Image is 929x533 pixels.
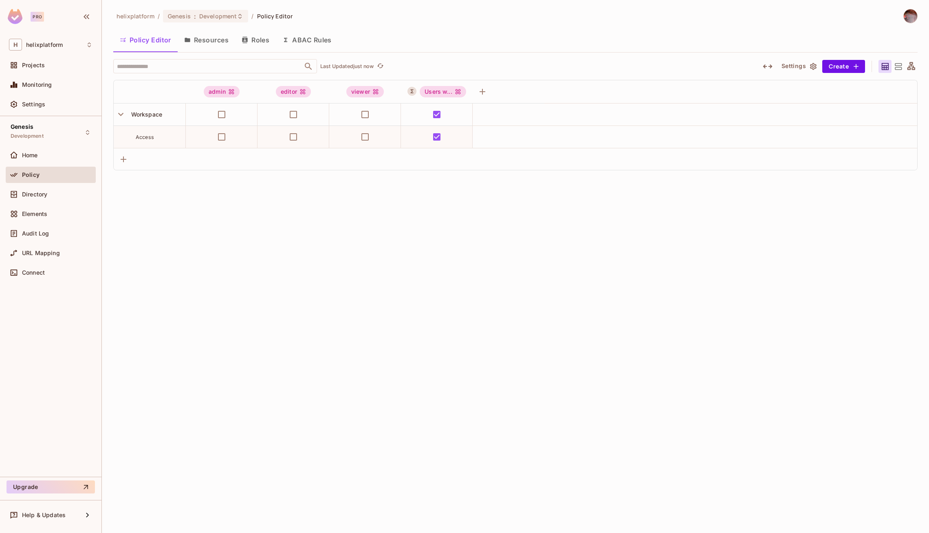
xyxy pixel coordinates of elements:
img: David Earl [904,9,917,23]
span: Policy Editor [257,12,293,20]
span: Click to refresh data [374,62,385,71]
button: Open [303,61,314,72]
div: Pro [31,12,44,22]
div: admin [204,86,240,97]
span: Genesis [11,123,33,130]
span: H [9,39,22,51]
button: Settings [778,60,819,73]
button: ABAC Rules [276,30,338,50]
span: Directory [22,191,47,198]
span: Monitoring [22,81,52,88]
span: URL Mapping [22,250,60,256]
button: refresh [375,62,385,71]
li: / [158,12,160,20]
span: Policy [22,172,40,178]
div: editor [276,86,311,97]
span: Workspace: helixplatform [26,42,63,48]
img: SReyMgAAAABJRU5ErkJggg== [8,9,22,24]
button: Policy Editor [113,30,178,50]
p: Last Updated just now [320,63,374,70]
div: Users w... [420,86,466,97]
button: Resources [178,30,235,50]
span: Audit Log [22,230,49,237]
div: viewer [346,86,384,97]
span: Development [199,12,237,20]
span: Access [136,134,154,140]
span: Help & Updates [22,512,66,518]
span: Workspace [128,111,162,118]
button: Upgrade [7,480,95,493]
button: Create [822,60,865,73]
span: the active workspace [117,12,154,20]
button: A User Set is a dynamically conditioned role, grouping users based on real-time criteria. [407,87,416,96]
span: Projects [22,62,45,68]
button: Roles [235,30,276,50]
span: Connect [22,269,45,276]
span: Home [22,152,38,159]
span: : [194,13,196,20]
span: Development [11,133,44,139]
span: Genesis [168,12,191,20]
span: refresh [377,62,384,70]
span: Elements [22,211,47,217]
span: Settings [22,101,45,108]
li: / [251,12,253,20]
span: Users who agreed to latest terms and conditions [420,86,466,97]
